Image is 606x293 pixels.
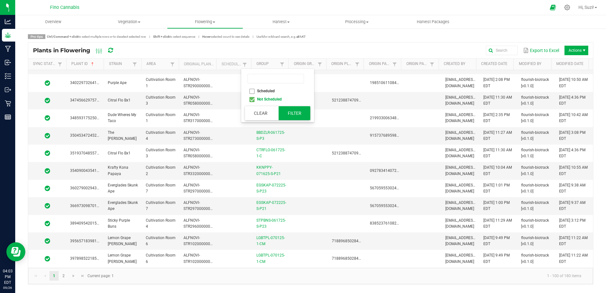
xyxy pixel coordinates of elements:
[153,35,195,38] span: to select sequence
[70,221,106,225] span: 3894095420155719
[3,268,12,285] p: 04:03 PM EDT
[146,218,176,229] span: Cultivation Room 4
[146,165,176,176] span: Cultivation Room 2
[483,77,510,88] span: [DATE] 2:08 PM EDT
[45,203,50,209] span: In Sync
[70,186,106,190] span: 3602790029436979
[70,239,106,243] span: 3956571839817076
[556,62,586,67] a: Modified DateSortable
[483,148,512,158] span: [DATE] 11:30 AM EDT
[71,62,101,67] a: Plant IDSortable
[70,256,106,261] span: 3978985221855544
[202,35,211,38] strong: Hover
[5,114,11,120] inline-svg: Reports
[483,200,510,211] span: [DATE] 1:00 PM EDT
[15,15,91,29] a: Overview
[45,185,50,192] span: In Sync
[445,77,476,88] span: [EMAIL_ADDRESS][DOMAIN_NAME]
[332,151,367,155] span: 5212388747094866
[256,130,285,141] a: BBDZLR-061725-S-P3
[559,200,585,211] span: [DATE] 9:37 AM EDT
[108,218,130,229] span: Sticky Purple Buns
[184,77,215,88] span: ALFNOVI-STR29000000001
[578,5,594,10] span: Hi, Suzi!
[521,113,549,123] span: flourish-biotrack [v0.1.0]
[90,62,95,67] span: Sortable
[519,62,549,67] a: Modified BySortable
[28,268,593,284] kendo-pager: Current page: 1
[70,98,106,102] span: 3474566297576243
[50,5,79,10] span: Fino Cannabis
[80,273,85,278] span: Go to the last page
[146,130,176,141] span: Cultivation Room 4
[146,113,176,123] span: Cultivation Room 1
[184,113,215,123] span: ALFNOVI-STR31700000001
[564,46,588,55] span: Actions
[370,133,405,138] span: 9157376895985165
[167,15,243,29] a: Flowering
[108,130,137,141] span: The [PERSON_NAME]
[256,200,286,211] a: EGSKAP-072225-S-P21
[45,220,50,227] span: In Sync
[483,113,510,123] span: [DATE] 2:35 PM EDT
[559,130,585,141] span: [DATE] 3:08 PM EDT
[521,183,549,193] span: flourish-biotrack [v0.1.0]
[370,116,405,120] span: 2199330063488351
[195,34,202,39] span: |
[169,60,176,68] a: Filter
[486,46,518,55] input: Search
[179,59,216,70] th: Original Plant ID
[184,95,215,106] span: ALFNOVI-STR05800000008
[70,133,106,138] span: 3504534724521560
[47,35,78,38] strong: Ctrl/Command + click
[5,32,11,38] inline-svg: Grow
[370,168,405,173] span: 0927834140725520
[91,15,167,29] a: Vegetation
[56,60,64,68] a: Filter
[353,60,361,68] a: Filter
[483,253,510,264] span: [DATE] 9:49 PM EDT
[521,77,549,88] span: flourish-biotrack [v0.1.0]
[369,62,391,67] a: Origin Package IDSortable
[256,253,285,264] a: LGBTPL-070125-1-CM
[256,113,281,123] a: DWMTCO-072225-S-P26
[483,130,512,141] span: [DATE] 11:27 AM EDT
[406,62,429,67] a: Origin Package Lot NumberSortable
[332,256,367,261] span: 7188968502845875
[45,168,50,174] span: In Sync
[445,236,476,246] span: [EMAIL_ADDRESS][DOMAIN_NAME]
[559,218,585,229] span: [DATE] 3:12 PM EDT
[559,95,585,106] span: [DATE] 4:36 PM EDT
[184,148,215,158] span: ALFNOVI-STR05800000007
[521,148,549,158] span: flourish-biotrack [v0.1.0]
[445,183,476,193] span: [EMAIL_ADDRESS][DOMAIN_NAME]
[108,200,138,211] span: Everglades Skunk Ape
[241,61,248,68] a: Filter
[445,218,476,229] span: [EMAIL_ADDRESS][DOMAIN_NAME]
[146,148,176,158] span: Cultivation Room 3
[445,95,476,106] span: [EMAIL_ADDRESS][DOMAIN_NAME]
[167,19,243,25] span: Flowering
[45,133,50,139] span: In Sync
[184,165,215,176] span: ALFNOVI-STR33200000021
[36,19,70,25] span: Overview
[108,236,137,246] span: Lemon Grape [PERSON_NAME]
[391,60,398,68] a: Filter
[5,18,11,25] inline-svg: Analytics
[445,253,476,264] span: [EMAIL_ADDRESS][DOMAIN_NAME]
[445,200,476,211] span: [EMAIL_ADDRESS][DOMAIN_NAME]
[45,80,50,86] span: In Sync
[521,95,549,106] span: flourish-biotrack [v0.1.0]
[146,34,153,39] span: |
[108,183,138,193] span: Everglades Skunk Ape
[559,148,585,158] span: [DATE] 4:36 PM EDT
[445,113,476,123] span: [EMAIL_ADDRESS][DOMAIN_NAME]
[370,81,405,85] span: 1985106110845333
[202,35,249,38] span: selected count to see details
[108,151,131,155] span: Citral Flo Bx1
[69,271,78,281] a: Go to the next page
[33,62,56,67] a: Sync StatusSortable
[184,183,215,193] span: ALFNOVI-STR29700000001
[521,45,561,56] button: Export to Excel
[108,253,137,264] span: Lemon Grape [PERSON_NAME]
